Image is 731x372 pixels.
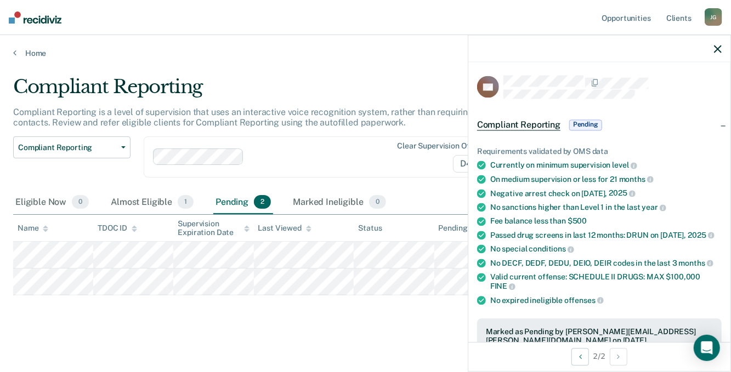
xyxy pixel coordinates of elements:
div: Marked as Pending by [PERSON_NAME][EMAIL_ADDRESS][PERSON_NAME][DOMAIN_NAME] on [DATE]. [486,327,713,346]
div: Eligible Now [13,191,91,215]
div: No special [490,244,722,254]
div: Pending [213,191,273,215]
div: No sanctions higher than Level 1 in the last [490,203,722,213]
div: No expired ineligible [490,295,722,305]
p: Compliant Reporting is a level of supervision that uses an interactive voice recognition system, ... [13,107,557,128]
span: 0 [72,195,89,209]
div: Status [358,224,382,233]
span: FINE [490,282,515,291]
div: 2 / 2 [468,342,730,371]
span: conditions [529,245,574,254]
span: level [612,161,637,170]
div: Name [18,224,48,233]
button: Next Opportunity [610,348,627,365]
span: 0 [369,195,386,209]
div: Marked Ineligible [291,191,388,215]
div: Negative arrest check on [DATE], [490,188,722,198]
span: D40 [453,155,492,173]
div: Pending for [439,224,490,233]
span: Compliant Reporting [477,119,560,130]
span: offenses [564,296,604,305]
div: Compliant Reporting [13,76,562,107]
div: Supervision Expiration Date [178,219,249,238]
span: Compliant Reporting [18,143,117,152]
span: 2025 [609,189,635,198]
button: Previous Opportunity [571,348,589,365]
div: Requirements validated by OMS data [477,147,722,156]
div: Almost Eligible [109,191,196,215]
div: On medium supervision or less for 21 [490,174,722,184]
span: 2025 [688,231,714,239]
div: Passed drug screens in last 12 months: DRUN on [DATE], [490,230,722,240]
div: Fee balance less than [490,216,722,226]
a: Home [13,48,718,58]
div: Currently on minimum supervision [490,161,722,170]
span: 1 [178,195,194,209]
img: Recidiviz [9,12,61,24]
span: Pending [569,119,602,130]
div: TDOC ID [98,224,137,233]
span: 2 [254,195,271,209]
div: Last Viewed [258,224,311,233]
div: Open Intercom Messenger [694,335,720,361]
div: No DECF, DEDF, DEDU, DEIO, DEIR codes in the last 3 [490,258,722,268]
span: months [679,259,713,267]
div: Compliant ReportingPending [468,107,730,142]
span: $500 [568,216,587,225]
span: months [619,175,654,184]
div: J G [705,8,722,26]
div: Valid current offense: SCHEDULE II DRUGS: MAX $100,000 [490,272,722,291]
span: year [642,203,666,211]
div: Clear supervision officers [397,141,490,151]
